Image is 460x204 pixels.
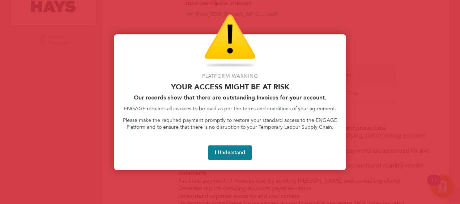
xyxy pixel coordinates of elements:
button: I Understand [208,145,252,160]
p: ENGAGE requires all invoices to be paid as per the terms and conditions of your agreement. [123,105,337,112]
p: Platform Warning [123,73,337,80]
img: Warning Icon [204,14,256,68]
div: Access At Risk [114,34,346,170]
p: Please make the required payment promptly to restore your standard access to the ENGAGE Platform ... [123,117,337,131]
h2: Our records show that there are outstanding Invoices for your account. [123,94,337,101]
p: Your access might be at risk [123,82,337,91]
